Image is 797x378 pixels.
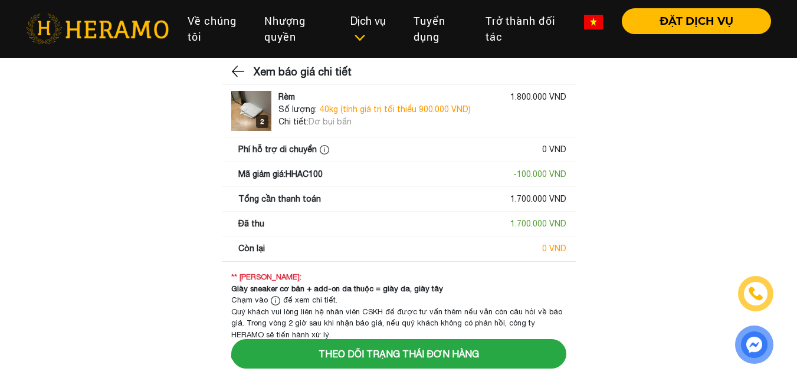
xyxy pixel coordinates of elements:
[231,339,566,369] button: Theo dõi trạng thái đơn hàng
[476,8,575,50] a: Trở thành đối tác
[26,14,169,44] img: heramo-logo.png
[231,294,566,306] div: Chạm vào để xem chi tiết.
[510,193,566,205] div: 1.700.000 VND
[238,242,265,255] div: Còn lại
[238,168,323,180] div: Mã giảm giá: HHAC100
[404,8,476,50] a: Tuyển dụng
[278,117,309,126] span: Chi tiết:
[612,16,771,27] a: ĐẶT DỊCH VỤ
[238,143,332,156] div: Phí hỗ trợ di chuyển
[278,103,317,116] span: Số lượng:
[622,8,771,34] button: ĐẶT DỊCH VỤ
[255,8,341,50] a: Nhượng quyền
[510,91,566,103] div: 1.800.000 VND
[513,168,566,180] div: - 100.000 VND
[231,284,443,293] strong: Giày sneaker cơ bản + add-on da thuộc = giày da, giày tây
[350,13,395,45] div: Dịch vụ
[231,306,566,341] div: Quý khách vui lòng liên hệ nhân viên CSKH để được tư vấn thêm nếu vẫn còn câu hỏi về báo giá. Tro...
[231,272,301,281] strong: ** [PERSON_NAME]:
[238,193,321,205] div: Tổng cần thanh toán
[178,8,255,50] a: Về chúng tôi
[584,15,603,29] img: vn-flag.png
[238,218,264,230] div: Đã thu
[231,91,271,131] img: logo
[353,32,366,44] img: subToggleIcon
[542,143,566,156] div: 0 VND
[320,145,329,155] img: info
[231,63,247,80] img: back
[278,91,295,103] div: Rèm
[749,287,763,300] img: phone-icon
[254,57,352,87] h3: Xem báo giá chi tiết
[320,103,471,116] span: 40kg (tính giá trị tối thiểu 900.000 VND)
[256,115,268,128] div: 2
[740,278,772,310] a: phone-icon
[271,296,280,305] img: info
[510,218,566,230] div: 1.700.000 VND
[309,117,352,126] span: Dơ bụi bẩn
[542,242,566,255] div: 0 VND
